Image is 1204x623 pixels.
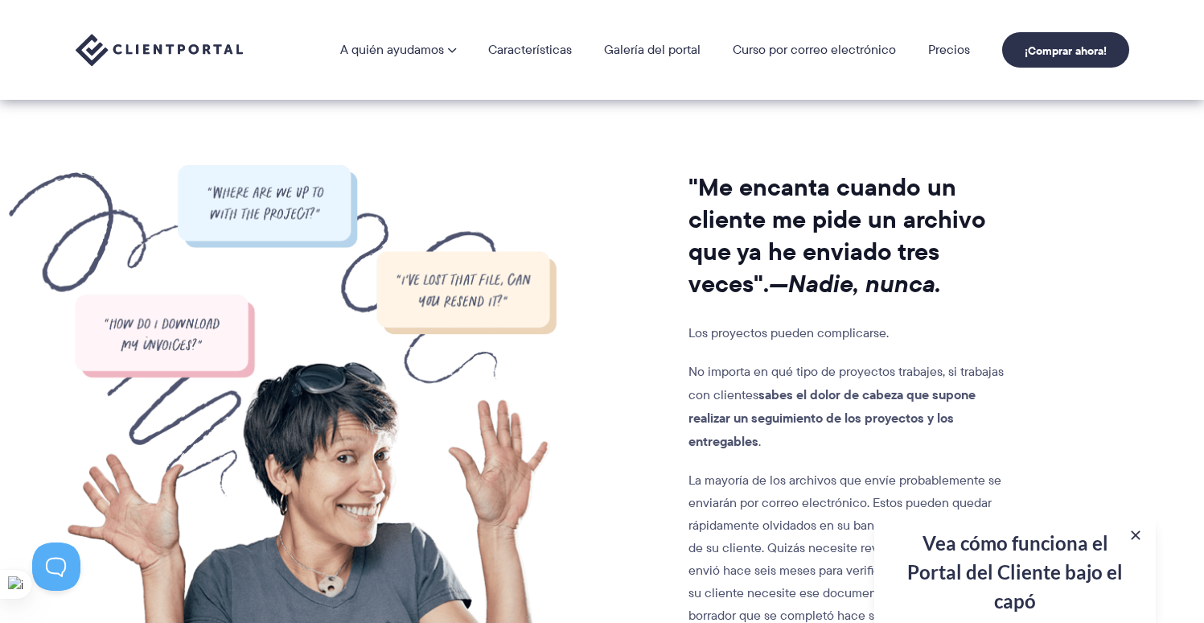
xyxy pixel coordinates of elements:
[1025,42,1107,60] font: ¡Comprar ahora!
[733,43,896,56] a: Curso por correo electrónico
[688,362,1004,404] font: No importa en qué tipo de proyectos trabajes, si trabajas con clientes
[769,266,941,302] font: —Nadie, nunca.
[733,40,896,59] font: Curso por correo electrónico
[758,432,761,451] font: .
[604,40,701,59] font: Galería del portal
[928,40,970,59] font: Precios
[688,385,976,451] font: sabes el dolor de cabeza que supone realizar un seguimiento de los proyectos y los entregables
[604,43,701,56] a: Galería del portal
[488,40,572,59] font: Características
[688,324,889,342] font: Los proyectos pueden complicarse.
[928,43,970,56] a: Precios
[340,43,456,56] a: A quién ayudamos
[488,43,572,56] a: Características
[688,169,986,302] font: "Me encanta cuando un cliente me pide un archivo que ya he enviado tres veces".
[1002,32,1129,68] a: ¡Comprar ahora!
[340,40,444,59] font: A quién ayudamos
[32,543,80,591] iframe: Activar/desactivar soporte al cliente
